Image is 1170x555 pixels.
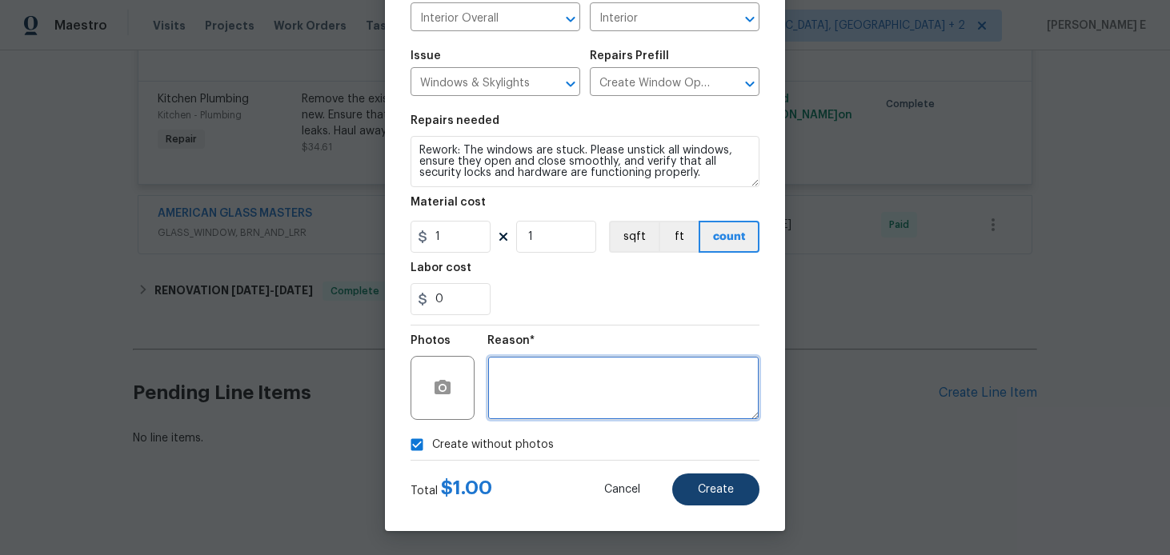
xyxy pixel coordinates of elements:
[590,50,669,62] h5: Repairs Prefill
[698,484,734,496] span: Create
[441,478,492,497] span: $ 1.00
[411,115,499,126] h5: Repairs needed
[432,437,554,453] span: Create without photos
[411,50,441,62] h5: Issue
[559,73,582,95] button: Open
[604,484,640,496] span: Cancel
[411,480,492,499] div: Total
[609,221,659,253] button: sqft
[411,262,471,274] h5: Labor cost
[411,197,486,208] h5: Material cost
[739,73,761,95] button: Open
[579,473,666,505] button: Cancel
[739,8,761,30] button: Open
[411,335,451,346] h5: Photos
[659,221,699,253] button: ft
[411,136,759,187] textarea: Rework: The windows are stuck. Please unstick all windows, ensure they open and close smoothly, a...
[699,221,759,253] button: count
[672,473,759,505] button: Create
[559,8,582,30] button: Open
[487,335,535,346] h5: Reason*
